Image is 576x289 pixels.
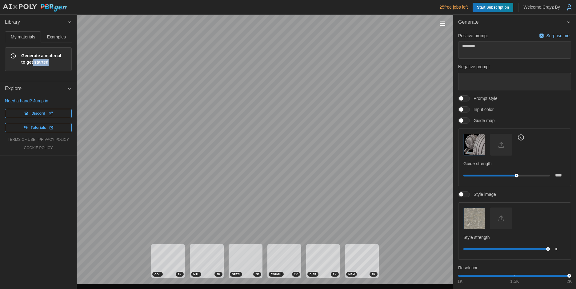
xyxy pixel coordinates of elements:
[217,272,220,276] span: 2 K
[463,160,566,167] p: Guide strength
[271,272,282,276] span: ROUGH
[538,31,571,40] button: Surprise me
[463,234,566,240] p: Style strength
[463,208,485,229] button: Style image
[458,15,566,30] span: Generate
[5,15,67,30] span: Library
[5,123,72,132] a: Tutorials
[477,3,509,12] span: Start Subscription
[5,109,72,118] a: Discord
[464,134,485,155] img: Guide map
[5,81,67,96] span: Explore
[38,137,69,142] a: privacy policy
[372,272,375,276] span: 2 K
[31,109,45,118] span: Discord
[5,98,72,104] p: Need a hand? Jump in:
[11,35,35,39] span: My materials
[463,134,485,156] button: Guide map
[470,95,498,101] span: Prompt style
[8,137,35,142] a: terms of use
[470,117,494,124] span: Guide map
[31,123,46,132] span: Tutorials
[21,53,66,66] span: Generate a material to get started
[310,272,316,276] span: DISP
[470,106,494,113] span: Input color
[2,4,67,12] img: AIxPoly PBRgen
[24,145,53,151] a: cookie policy
[546,33,571,39] p: Surprise me
[458,33,488,39] p: Positive prompt
[154,272,161,276] span: COL
[464,208,485,229] img: Style image
[523,4,560,10] p: Welcome, Crayz By
[255,272,259,276] span: 2 K
[458,64,571,70] p: Negative prompt
[439,4,468,10] p: 25 free jobs left
[232,272,240,276] span: SPEC
[47,35,66,39] span: Examples
[178,272,182,276] span: 2 K
[453,15,576,30] button: Generate
[294,272,298,276] span: 2 K
[473,3,513,12] a: Start Subscription
[470,191,496,197] span: Style image
[438,19,447,28] button: Toggle viewport controls
[333,272,337,276] span: 2 K
[193,272,199,276] span: MTL
[458,265,571,271] p: Resolution
[348,272,355,276] span: NRM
